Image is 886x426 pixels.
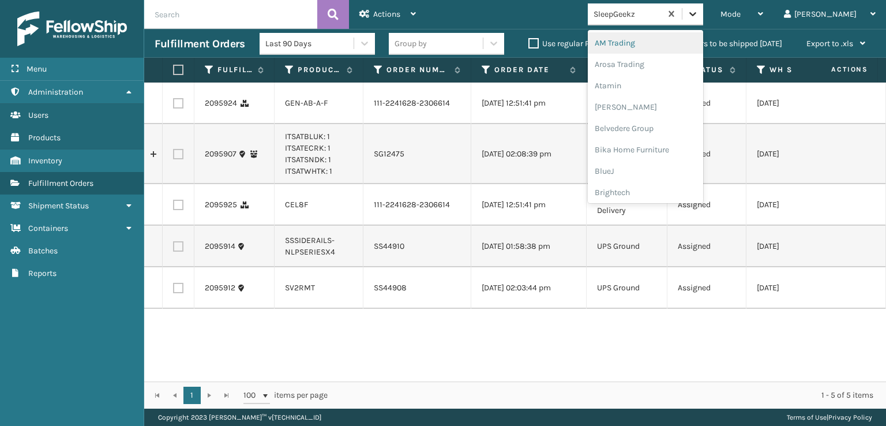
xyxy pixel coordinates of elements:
[587,83,667,124] td: FedEx Ground
[471,83,587,124] td: [DATE] 12:51:41 pm
[594,8,662,20] div: SleepGeekz
[471,226,587,267] td: [DATE] 01:58:38 pm
[205,199,237,211] a: 2095925
[746,83,862,124] td: [DATE]
[471,184,587,226] td: [DATE] 12:51:41 pm
[363,184,471,226] td: 111-2241628-2306614
[588,54,703,75] div: Arosa Trading
[667,83,746,124] td: Assigned
[720,9,741,19] span: Mode
[588,32,703,54] div: AM Trading
[205,241,235,252] a: 2095914
[205,148,236,160] a: 2095907
[28,178,93,188] span: Fulfillment Orders
[373,9,400,19] span: Actions
[285,166,332,176] a: ITSATWHTK: 1
[28,87,83,97] span: Administration
[205,98,237,109] a: 2095924
[285,236,335,257] a: SSSIDERAILS-NLPSERIESX4
[667,184,746,226] td: Assigned
[588,118,703,139] div: Belvedere Group
[494,65,564,75] label: Order Date
[243,387,328,404] span: items per page
[667,267,746,309] td: Assigned
[587,184,667,226] td: FedEx Home Delivery
[28,246,58,256] span: Batches
[28,133,61,143] span: Products
[795,60,875,79] span: Actions
[828,413,872,421] a: Privacy Policy
[746,184,862,226] td: [DATE]
[787,413,827,421] a: Terms of Use
[528,39,646,48] label: Use regular Palletizing mode
[183,387,201,404] a: 1
[27,64,47,74] span: Menu
[28,156,62,166] span: Inventory
[471,267,587,309] td: [DATE] 02:03:44 pm
[363,83,471,124] td: 111-2241628-2306614
[587,267,667,309] td: UPS Ground
[746,267,862,309] td: [DATE]
[587,124,667,184] td: FedEx Home Delivery
[386,65,449,75] label: Order Number
[746,124,862,184] td: [DATE]
[690,65,724,75] label: Status
[285,155,331,165] a: ITSATSNDK: 1
[471,124,587,184] td: [DATE] 02:08:39 pm
[285,143,331,153] a: ITSATECRK: 1
[285,98,328,108] a: GEN-AB-A-F
[155,37,245,51] h3: Fulfillment Orders
[28,110,48,120] span: Users
[28,223,68,233] span: Containers
[363,226,471,267] td: SS44910
[787,409,872,426] div: |
[285,200,308,210] a: CEL8F
[588,182,703,203] div: Brightech
[670,39,782,48] label: Orders to be shipped [DATE]
[667,124,746,184] td: Assigned
[344,390,873,401] div: 1 - 5 of 5 items
[243,390,261,401] span: 100
[217,65,252,75] label: Fulfillment Order Id
[746,226,862,267] td: [DATE]
[158,409,321,426] p: Copyright 2023 [PERSON_NAME]™ v [TECHNICAL_ID]
[806,39,853,48] span: Export to .xls
[363,267,471,309] td: SS44908
[667,226,746,267] td: Assigned
[588,96,703,118] div: [PERSON_NAME]
[769,65,839,75] label: WH Ship By Date
[285,132,330,141] a: ITSATBLUK: 1
[587,226,667,267] td: UPS Ground
[28,268,57,278] span: Reports
[17,12,127,46] img: logo
[588,139,703,160] div: Bika Home Furniture
[265,38,355,50] div: Last 90 Days
[588,75,703,96] div: Atamin
[285,283,315,293] a: SV2RMT
[363,124,471,184] td: SG12475
[205,282,235,294] a: 2095912
[588,160,703,182] div: BlueJ
[28,201,89,211] span: Shipment Status
[298,65,341,75] label: Product SKU
[395,38,427,50] div: Group by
